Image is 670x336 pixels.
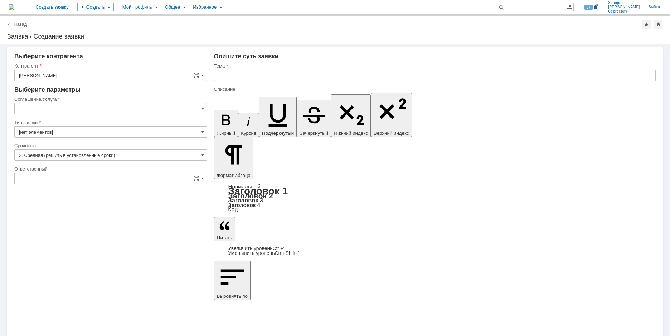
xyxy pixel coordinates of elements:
span: Формат абзаца [217,173,251,178]
div: Описание [214,87,654,92]
button: Выровнять по [214,261,251,300]
span: Жирный [217,130,236,136]
button: Цитата [214,217,236,241]
a: Заголовок 4 [228,202,260,208]
button: Формат абзаца [214,137,253,179]
a: Заголовок 2 [228,192,273,200]
span: Зачеркнутый [300,130,328,136]
span: Верхний индекс [374,130,409,136]
a: Заголовок 3 [228,197,263,203]
span: Выберите контрагента [14,53,83,60]
div: Контрагент [14,64,205,68]
a: Нормальный [228,183,261,189]
span: Нижний индекс [334,130,368,136]
button: Верхний индекс [371,93,412,137]
span: Выровнять по [217,293,248,299]
div: Добавить в избранное [642,20,651,29]
span: Сергеевич [608,9,640,14]
span: 67 [584,5,593,10]
span: Ctrl+Shift+' [275,250,299,256]
a: Заголовок 1 [228,186,288,197]
button: Нижний индекс [331,94,371,137]
span: Выберите параметры [14,86,81,93]
span: Цитата [217,235,233,240]
a: Перейти на домашнюю страницу [9,4,14,10]
span: Сложная форма [193,73,199,78]
a: Код [228,206,238,213]
div: Заявка / Создание заявки [7,33,663,40]
a: Increase [228,246,285,251]
div: Формат абзаца [214,184,656,212]
div: Соглашение/Услуга [14,97,205,102]
button: Подчеркнутый [259,97,297,137]
button: Курсив [238,113,259,137]
a: Назад [14,21,27,27]
span: Расширенный поиск [566,3,573,10]
div: Тип заявки [14,120,205,125]
div: Ответственный [14,167,205,171]
span: Зиборов [608,1,640,5]
img: logo [9,4,14,10]
div: Цитата [214,246,656,256]
div: Создать [77,3,114,11]
div: Сделать домашней страницей [654,20,662,29]
span: Сложная форма [193,176,199,181]
button: Зачеркнутый [297,100,331,137]
span: Курсив [241,130,256,136]
a: Decrease [228,250,300,256]
button: Жирный [214,110,238,137]
span: Ctrl+' [273,246,285,251]
span: Подчеркнутый [262,130,294,136]
div: Тема [214,64,654,68]
span: Опишите суть заявки [214,53,279,60]
div: Срочность [14,143,205,148]
span: [PERSON_NAME] [608,5,640,9]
